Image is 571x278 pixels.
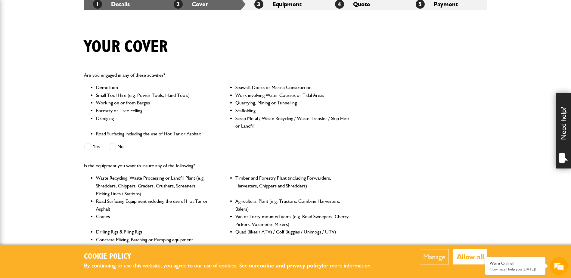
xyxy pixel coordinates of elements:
[84,162,350,170] p: Is the equipment you want to insure any of the following?
[235,99,349,107] li: Quarrying, Mining or Tunnelling
[96,174,210,197] li: Waste Recycling, Waste Processing or Landfill Plant (e.g. Shredders, Chippers, Graders, Crushers,...
[96,197,210,213] li: Road Surfacing Equipment including the use of Hot Tar or Asphalt
[235,174,349,197] li: Timber and Forestry Plant (including Forwarders, Harvesters, Chippers and Shredders)
[235,115,349,130] li: Scrap Metal / Waste Recycling / Waste Transfer / Skip Hire or Landfill
[257,262,322,269] a: cookie and privacy policy
[420,249,449,264] button: Manage
[109,143,124,150] label: No
[453,249,487,264] button: Allow all
[84,143,100,150] label: Yes
[84,252,382,261] h2: Cookie Policy
[96,99,210,107] li: Working on or from Barges
[235,197,349,213] li: Agricultural Plant (e.g. Tractors, Combine Harvesters, Balers)
[490,261,541,266] div: We're Online!
[96,236,210,244] li: Concrete Mixing, Batching or Pumping equipment
[96,84,210,91] li: Demolition
[96,130,210,138] li: Road Surfacing including the use of Hot Tar or Asphalt
[235,228,349,236] li: Quad Bikes / ATVs / Golf Buggies / Unimogs / UTVs
[235,213,349,228] li: Van or Lorry-mounted items (e.g. Road Sweepers, Cherry Pickers, Volumetric Mixers)
[84,37,168,57] h1: Your cover
[490,267,541,271] p: How may I help you today?
[96,213,210,228] li: Cranes
[235,91,349,99] li: Work involving Water Courses or Tidal Areas
[84,71,350,79] p: Are you engaged in any of these activities?
[556,93,571,168] div: Need help?
[96,228,210,236] li: Drilling Rigs & Piling Rigs
[93,1,130,8] a: 1Details
[96,107,210,115] li: Forestry or Tree Felling
[235,84,349,91] li: Seawall, Docks or Marina Construction
[235,107,349,115] li: Scaffolding
[84,261,382,270] p: By continuing to use this website, you agree to our use of cookies. See our for more information.
[96,115,210,130] li: Dredging
[96,91,210,99] li: Small Tool Hire (e.g. Power Tools, Hand Tools)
